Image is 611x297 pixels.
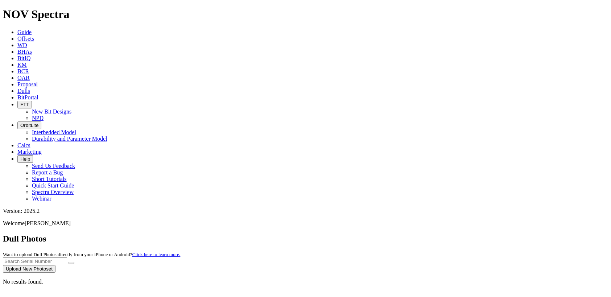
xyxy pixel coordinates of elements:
[17,121,41,129] button: OrbitLite
[25,220,71,226] span: [PERSON_NAME]
[32,108,71,115] a: New Bit Designs
[17,42,27,48] a: WD
[32,115,44,121] a: NPD
[32,136,107,142] a: Durability and Parameter Model
[17,88,30,94] a: Dulls
[3,234,608,244] h2: Dull Photos
[17,55,30,61] a: BitIQ
[20,102,29,107] span: FTT
[17,36,34,42] a: Offsets
[17,142,30,148] a: Calcs
[3,220,608,227] p: Welcome
[17,62,27,68] a: KM
[17,49,32,55] a: BHAs
[3,208,608,214] div: Version: 2025.2
[17,81,38,87] a: Proposal
[3,265,55,273] button: Upload New Photoset
[3,8,608,21] h1: NOV Spectra
[17,155,33,163] button: Help
[17,75,30,81] a: OAR
[32,169,63,176] a: Report a Bug
[3,252,180,257] small: Want to upload Dull Photos directly from your iPhone or Android?
[20,123,38,128] span: OrbitLite
[32,182,74,189] a: Quick Start Guide
[32,176,67,182] a: Short Tutorials
[20,156,30,162] span: Help
[32,129,76,135] a: Interbedded Model
[17,29,32,35] a: Guide
[17,149,42,155] a: Marketing
[132,252,181,257] a: Click here to learn more.
[3,279,608,285] p: No results found.
[17,68,29,74] a: BCR
[17,101,32,108] button: FTT
[32,189,74,195] a: Spectra Overview
[3,257,67,265] input: Search Serial Number
[17,94,38,100] a: BitPortal
[32,163,75,169] a: Send Us Feedback
[32,195,51,202] a: Webinar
